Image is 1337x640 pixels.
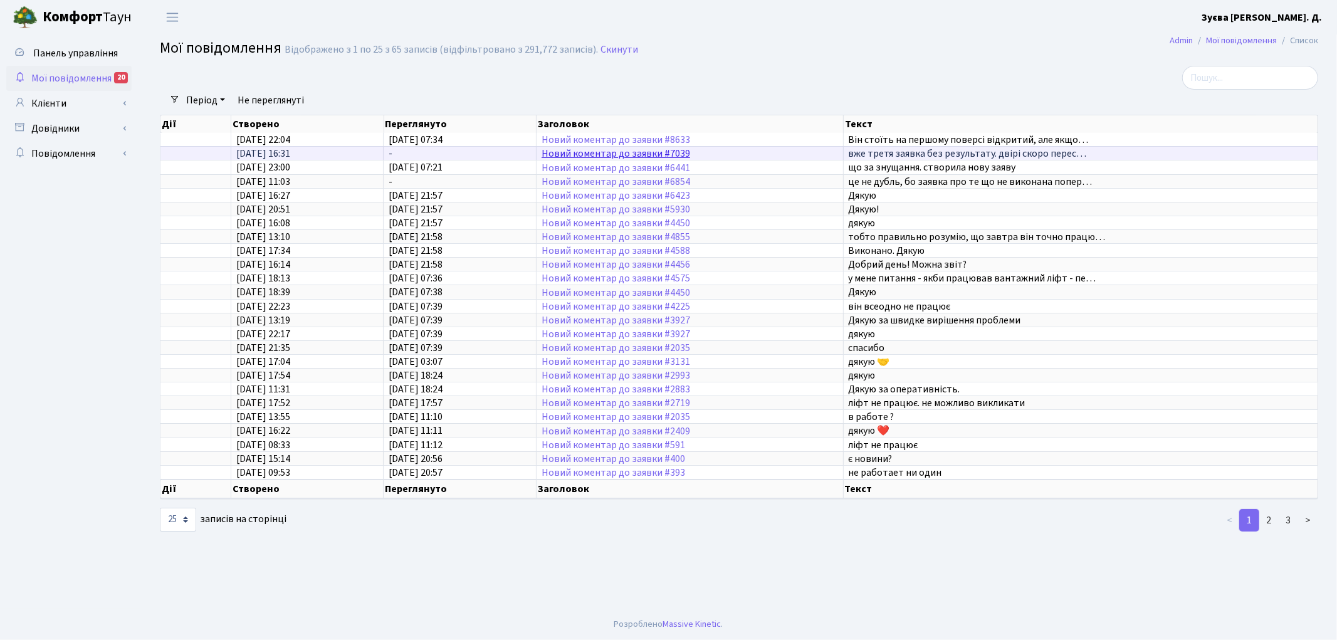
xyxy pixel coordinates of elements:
span: [DATE] 16:31 [236,147,290,160]
span: вже третя заявка без результату. двірі скоро перес… [849,147,1087,160]
span: [DATE] 20:56 [389,452,443,466]
span: [DATE] 18:39 [236,286,290,300]
a: > [1298,509,1318,532]
span: [DATE] 21:57 [389,189,443,202]
span: [DATE] 11:10 [389,410,443,424]
a: Новий коментар до заявки #5930 [542,202,690,216]
span: [DATE] 07:34 [389,133,443,147]
span: [DATE] 11:03 [236,175,290,189]
a: Новий коментар до заявки #2409 [542,424,690,438]
a: 3 [1278,509,1298,532]
span: [DATE] 21:58 [389,258,443,271]
span: [DATE] 13:55 [236,410,290,424]
th: Текст [844,115,1319,133]
a: Новий коментар до заявки #591 [542,438,685,452]
span: ліфт не працює [849,438,918,452]
span: [DATE] 07:36 [389,271,443,285]
span: - [389,147,392,160]
span: [DATE] 17:04 [236,355,290,369]
span: дякую ❤️ [849,424,890,438]
span: [DATE] 20:51 [236,202,290,216]
button: Переключити навігацію [157,7,188,28]
a: Мої повідомлення [1206,34,1277,47]
span: [DATE] 21:58 [389,230,443,244]
a: Новий коментар до заявки #3131 [542,355,690,369]
input: Пошук... [1182,66,1318,90]
span: [DATE] 07:39 [389,341,443,355]
div: Відображено з 1 по 25 з 65 записів (відфільтровано з 291,772 записів). [285,44,598,56]
span: Панель управління [33,46,118,60]
span: [DATE] 07:38 [389,286,443,300]
a: Новий коментар до заявки #3927 [542,327,690,341]
span: Мої повідомлення [31,71,112,85]
span: не работает ни один [849,466,942,480]
a: Мої повідомлення20 [6,66,132,91]
span: він всеодно не працює [849,300,951,313]
span: [DATE] 17:57 [389,396,443,410]
a: Новий коментар до заявки #6854 [542,175,690,189]
span: Таун [43,7,132,28]
span: [DATE] 20:57 [389,466,443,480]
th: Текст [844,480,1319,498]
th: Заголовок [537,115,844,133]
span: [DATE] 16:22 [236,424,290,438]
span: [DATE] 16:27 [236,189,290,202]
a: Новий коментар до заявки #393 [542,466,685,480]
a: Admin [1170,34,1193,47]
span: [DATE] 22:04 [236,133,290,147]
a: Новий коментар до заявки #7039 [542,147,690,160]
span: [DATE] 08:33 [236,438,290,452]
a: Новий коментар до заявки #4225 [542,300,690,313]
a: Новий коментар до заявки #4450 [542,286,690,300]
a: Новий коментар до заявки #2719 [542,396,690,410]
span: [DATE] 16:08 [236,216,290,230]
span: що за знущання. створила нову заяву [849,161,1016,175]
a: Не переглянуті [233,90,309,111]
span: тобто правильно розумію, що завтра він точно працю… [849,230,1106,244]
span: [DATE] 22:23 [236,300,290,313]
span: Мої повідомлення [160,37,281,59]
span: [DATE] 07:39 [389,300,443,313]
label: записів на сторінці [160,508,286,532]
a: Зуєва [PERSON_NAME]. Д. [1202,10,1322,25]
span: [DATE] 11:31 [236,382,290,396]
a: Період [181,90,230,111]
span: [DATE] 11:11 [389,424,443,438]
span: [DATE] 07:39 [389,327,443,341]
span: [DATE] 15:14 [236,452,290,466]
span: [DATE] 07:21 [389,161,443,175]
th: Переглянуто [384,115,537,133]
th: Дії [160,480,231,498]
span: [DATE] 17:34 [236,244,290,258]
span: Дякую [849,189,877,202]
span: [DATE] 21:58 [389,244,443,258]
span: в работе ? [849,410,894,424]
a: Новий коментар до заявки #4456 [542,258,690,271]
a: Новий коментар до заявки #8633 [542,133,690,147]
span: Дякую [849,286,877,300]
a: Новий коментар до заявки #400 [542,452,685,466]
span: дякую [849,216,876,230]
a: Скинути [600,44,638,56]
li: Список [1277,34,1318,48]
div: 20 [114,72,128,83]
th: Створено [231,115,384,133]
a: Новий коментар до заявки #2883 [542,382,690,396]
span: [DATE] 21:57 [389,216,443,230]
th: Створено [231,480,384,498]
span: дякую 🤝 [849,355,890,369]
a: Новий коментар до заявки #4575 [542,271,690,285]
span: [DATE] 21:35 [236,341,290,355]
nav: breadcrumb [1151,28,1337,54]
a: Повідомлення [6,141,132,166]
span: Він стоїть на першому поверсі відкритий, але якщо… [849,133,1089,147]
th: Дії [160,115,231,133]
th: Заголовок [537,480,844,498]
span: [DATE] 18:24 [389,382,443,396]
a: Панель управління [6,41,132,66]
span: це не дубль, бо заявка про те що не виконана попер… [849,175,1093,189]
span: [DATE] 18:24 [389,369,443,382]
a: Новий коментар до заявки #6423 [542,189,690,202]
span: [DATE] 09:53 [236,466,290,480]
span: Дякую! [849,202,879,216]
